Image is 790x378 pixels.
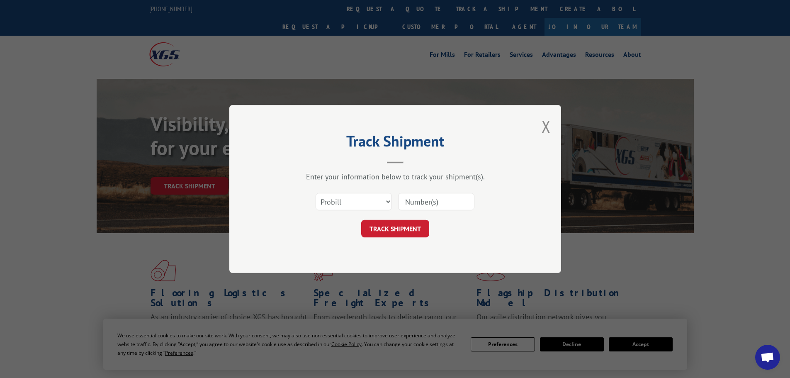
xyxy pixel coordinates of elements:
div: Open chat [755,345,780,370]
input: Number(s) [398,193,474,210]
button: TRACK SHIPMENT [361,220,429,237]
div: Enter your information below to track your shipment(s). [271,172,520,181]
button: Close modal [542,115,551,137]
h2: Track Shipment [271,135,520,151]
